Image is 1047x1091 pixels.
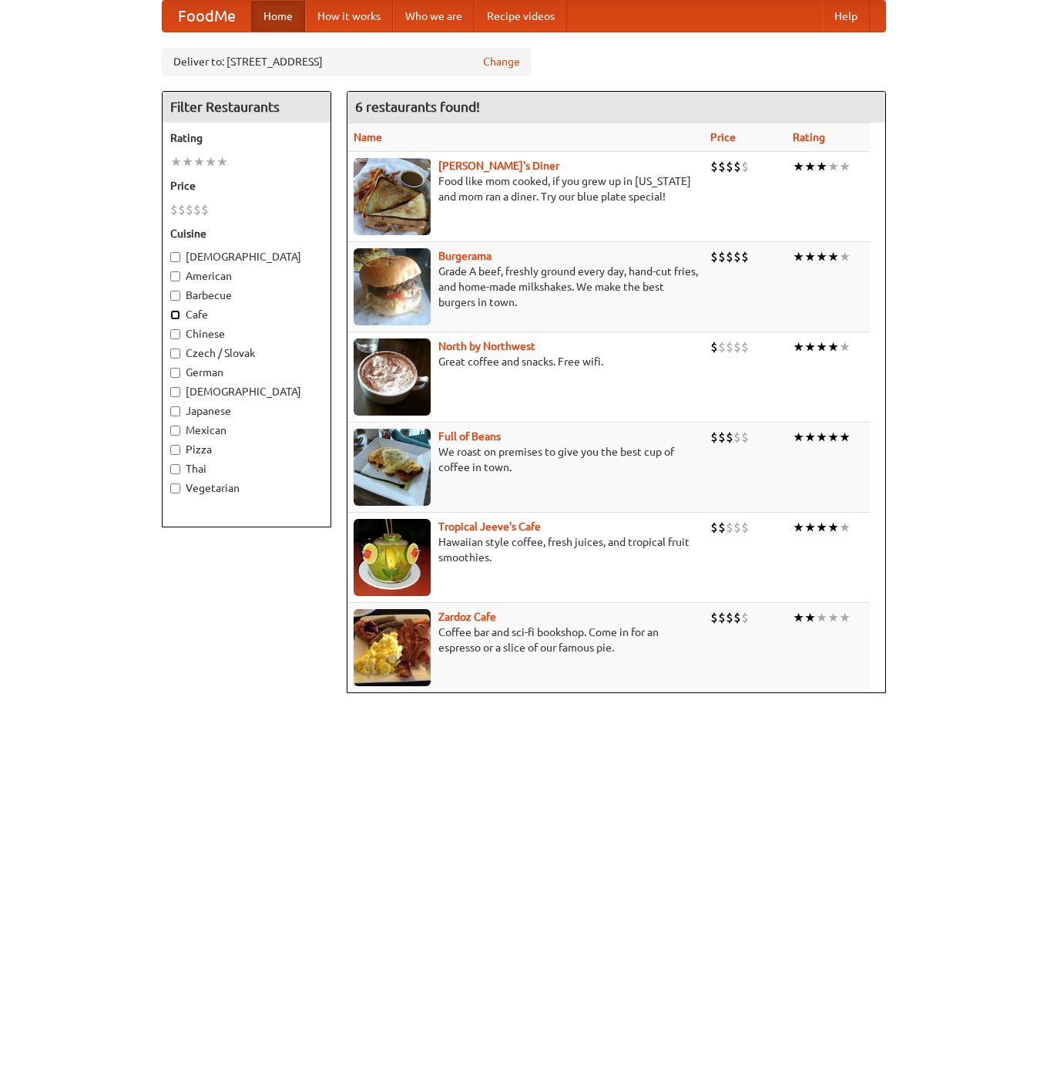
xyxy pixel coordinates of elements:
[741,158,749,175] li: $
[718,248,726,265] li: $
[726,519,733,536] li: $
[354,158,431,235] img: sallys.jpg
[170,349,180,359] input: Czech / Slovak
[793,429,804,446] li: ★
[827,338,839,355] li: ★
[216,153,228,170] li: ★
[170,326,323,342] label: Chinese
[170,480,323,496] label: Vegetarian
[170,249,323,264] label: [DEMOGRAPHIC_DATA]
[170,201,178,218] li: $
[354,131,382,143] a: Name
[816,158,827,175] li: ★
[170,271,180,281] input: American
[741,519,749,536] li: $
[170,384,323,399] label: [DEMOGRAPHIC_DATA]
[170,464,180,474] input: Thai
[793,131,825,143] a: Rating
[170,445,180,455] input: Pizza
[163,92,331,123] h4: Filter Restaurants
[205,153,216,170] li: ★
[718,429,726,446] li: $
[438,250,492,262] a: Burgerama
[733,158,741,175] li: $
[718,158,726,175] li: $
[816,609,827,626] li: ★
[354,338,431,416] img: north.jpg
[354,444,698,475] p: We roast on premises to give you the best cup of coffee in town.
[839,248,851,265] li: ★
[354,354,698,369] p: Great coffee and snacks. Free wifi.
[186,201,193,218] li: $
[733,519,741,536] li: $
[170,268,323,284] label: American
[170,365,323,380] label: German
[741,429,749,446] li: $
[162,48,532,76] div: Deliver to: [STREET_ADDRESS]
[839,158,851,175] li: ★
[710,338,718,355] li: $
[726,248,733,265] li: $
[193,153,205,170] li: ★
[827,248,839,265] li: ★
[475,1,567,32] a: Recipe videos
[170,329,180,339] input: Chinese
[170,310,180,320] input: Cafe
[354,264,698,310] p: Grade A beef, freshly ground every day, hand-cut fries, and home-made milkshakes. We make the bes...
[170,130,323,146] h5: Rating
[438,611,496,623] a: Zardoz Cafe
[822,1,870,32] a: Help
[726,429,733,446] li: $
[839,609,851,626] li: ★
[354,534,698,565] p: Hawaiian style coffee, fresh juices, and tropical fruit smoothies.
[354,429,431,506] img: beans.jpg
[251,1,305,32] a: Home
[839,429,851,446] li: ★
[710,519,718,536] li: $
[718,519,726,536] li: $
[170,288,323,303] label: Barbecue
[718,338,726,355] li: $
[816,429,827,446] li: ★
[793,338,804,355] li: ★
[354,248,431,325] img: burgerama.jpg
[793,248,804,265] li: ★
[354,609,431,686] img: zardoz.jpg
[305,1,393,32] a: How it works
[804,158,816,175] li: ★
[354,519,431,596] img: jeeves.jpg
[170,368,180,378] input: German
[710,429,718,446] li: $
[827,158,839,175] li: ★
[710,131,736,143] a: Price
[170,291,180,301] input: Barbecue
[170,252,180,262] input: [DEMOGRAPHIC_DATA]
[816,338,827,355] li: ★
[827,519,839,536] li: ★
[793,158,804,175] li: ★
[438,340,535,352] a: North by Northwest
[170,345,323,361] label: Czech / Slovak
[201,201,209,218] li: $
[438,160,559,172] a: [PERSON_NAME]'s Diner
[741,338,749,355] li: $
[804,609,816,626] li: ★
[726,158,733,175] li: $
[710,248,718,265] li: $
[354,173,698,204] p: Food like mom cooked, if you grew up in [US_STATE] and mom ran a diner. Try our blue plate special!
[170,423,323,438] label: Mexican
[733,609,741,626] li: $
[170,153,182,170] li: ★
[804,248,816,265] li: ★
[839,338,851,355] li: ★
[827,609,839,626] li: ★
[793,519,804,536] li: ★
[170,387,180,397] input: [DEMOGRAPHIC_DATA]
[170,178,323,194] h5: Price
[354,625,698,655] p: Coffee bar and sci-fi bookshop. Come in for an espresso or a slice of our famous pie.
[438,520,541,533] b: Tropical Jeeve's Cafe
